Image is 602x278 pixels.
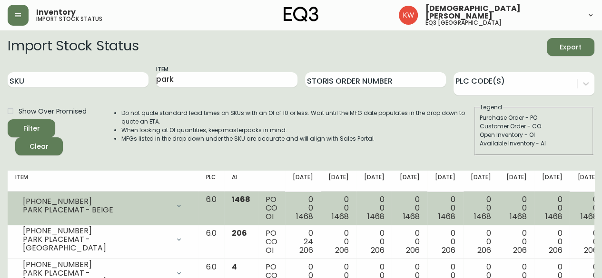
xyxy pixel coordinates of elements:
img: f33162b67396b0982c40ce2a87247151 [399,6,418,25]
span: 206 [335,245,349,256]
div: [PHONE_NUMBER]PARK PLACEMAT - BEIGE [15,195,190,216]
div: PARK PLACEMAT - [GEOGRAPHIC_DATA] [23,235,169,252]
span: 1468 [367,211,385,222]
span: Clear [23,141,55,153]
span: 206 [548,245,562,256]
div: 0 0 [577,229,598,255]
div: 0 0 [506,195,527,221]
div: 0 24 [293,229,313,255]
div: 0 0 [399,195,420,221]
span: 1468 [545,211,562,222]
div: Available Inventory - AI [480,139,588,148]
div: 0 0 [471,195,491,221]
td: 6.0 [198,192,224,225]
span: 1468 [438,211,455,222]
li: Do not quote standard lead times on SKUs with an OI of 10 or less. Wait until the MFG date popula... [121,109,474,126]
li: MFGs listed in the drop down under the SKU are accurate and will align with Sales Portal. [121,134,474,143]
td: 6.0 [198,225,224,259]
div: 0 0 [328,195,349,221]
span: 1468 [474,211,491,222]
img: logo [284,7,319,22]
th: [DATE] [534,171,570,192]
h5: eq3 [GEOGRAPHIC_DATA] [425,20,502,26]
div: PO CO [266,195,277,221]
span: 1468 [332,211,349,222]
div: Purchase Order - PO [480,114,588,122]
th: Item [8,171,198,192]
th: PLC [198,171,224,192]
div: 0 0 [577,195,598,221]
th: [DATE] [321,171,356,192]
span: 206 [442,245,455,256]
span: 1468 [232,194,250,205]
span: OI [266,211,274,222]
div: 0 0 [471,229,491,255]
span: [DEMOGRAPHIC_DATA][PERSON_NAME] [425,5,579,20]
span: Show Over Promised [19,106,87,116]
div: [PHONE_NUMBER] [23,227,169,235]
button: Filter [8,119,55,137]
span: 206 [299,245,313,256]
div: 0 0 [399,229,420,255]
div: 0 0 [364,229,385,255]
span: 206 [232,228,247,239]
li: When looking at OI quantities, keep masterpacks in mind. [121,126,474,134]
div: [PHONE_NUMBER] [23,197,169,206]
div: [PHONE_NUMBER]PARK PLACEMAT - [GEOGRAPHIC_DATA] [15,229,190,250]
span: 1468 [510,211,527,222]
div: 0 0 [364,195,385,221]
th: AI [224,171,258,192]
div: Customer Order - CO [480,122,588,131]
div: 0 0 [328,229,349,255]
span: 1468 [296,211,313,222]
div: 0 0 [435,229,455,255]
span: 206 [370,245,384,256]
th: [DATE] [356,171,392,192]
span: 206 [477,245,491,256]
span: OI [266,245,274,256]
span: Export [554,41,587,53]
th: [DATE] [463,171,499,192]
div: [PHONE_NUMBER] [23,260,169,269]
legend: Legend [480,103,503,112]
th: [DATE] [392,171,427,192]
span: Inventory [36,9,76,16]
h2: Import Stock Status [8,38,138,56]
span: 1468 [403,211,420,222]
div: PARK PLACEMAT - BEIGE [23,206,169,214]
th: [DATE] [499,171,534,192]
span: 206 [513,245,527,256]
div: 0 0 [542,229,562,255]
div: Open Inventory - OI [480,131,588,139]
span: 206 [584,245,598,256]
th: [DATE] [285,171,321,192]
button: Export [547,38,594,56]
span: 4 [232,261,237,272]
span: 206 [406,245,420,256]
h5: import stock status [36,16,102,22]
div: 0 0 [542,195,562,221]
div: PO CO [266,229,277,255]
div: 0 0 [435,195,455,221]
div: 0 0 [506,229,527,255]
button: Clear [15,137,63,155]
div: 0 0 [293,195,313,221]
span: 1468 [581,211,598,222]
th: [DATE] [427,171,463,192]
